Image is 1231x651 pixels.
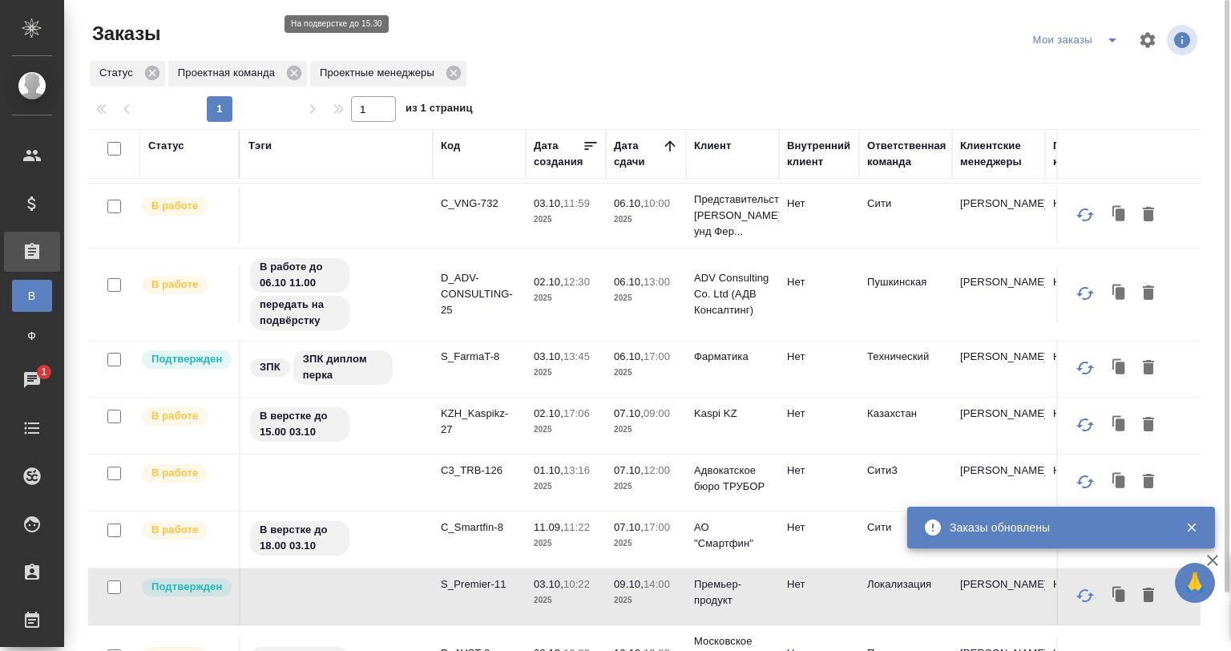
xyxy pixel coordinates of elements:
button: Клонировать [1104,467,1135,497]
p: В верстке до 15.00 03.10 [260,408,340,440]
div: Код [441,138,460,154]
td: Казахстан [859,398,952,454]
p: 17:00 [644,350,670,362]
p: Премьер-продукт [694,576,771,609]
p: 2025 [614,479,678,495]
p: 07.10, [614,407,644,419]
div: Выставляет ПМ после принятия заказа от КМа [140,463,231,484]
button: Обновить [1066,463,1104,501]
div: Статус [148,138,184,154]
td: [PERSON_NAME] [952,341,1045,397]
p: В работе [151,277,198,293]
a: 1 [4,360,60,400]
p: Нет [787,520,851,536]
p: Статус [99,65,139,81]
p: 2025 [534,592,598,609]
div: Выставляет КМ после уточнения всех необходимых деталей и получения согласия клиента на запуск. С ... [140,576,231,598]
p: 03.10, [534,197,563,209]
p: 07.10, [614,464,644,476]
a: Ф [12,320,52,352]
p: передать на подвёрстку [260,297,340,329]
div: Дата создания [534,138,583,170]
p: АО "Смартфин" [694,520,771,552]
td: Технический [859,341,952,397]
p: C_Smartfin-8 [441,520,518,536]
p: C3_TRB-126 [441,463,518,479]
td: Юридический [1045,341,1138,397]
p: 07.10, [614,521,644,533]
button: Клонировать [1104,410,1135,440]
div: В верстке до 15.00 03.10 [248,406,425,443]
p: KZH_Kaspikz-27 [441,406,518,438]
button: Клонировать [1104,353,1135,383]
p: 11:22 [563,521,590,533]
td: Локализация [859,568,952,625]
span: Ф [20,328,44,344]
p: 17:06 [563,407,590,419]
p: Представительство [PERSON_NAME] унд Фер... [694,192,771,240]
button: Удалить [1135,467,1162,497]
p: 2025 [614,365,678,381]
p: Подтвержден [151,579,222,595]
p: 12:00 [644,464,670,476]
p: В работе [151,465,198,481]
div: Тэги [248,138,272,154]
div: Заказы обновлены [950,520,1161,536]
p: В работе до 06.10 11.00 [260,259,340,291]
p: Нет [787,463,851,479]
p: Kaspi KZ [694,406,771,422]
div: Выставляет КМ после уточнения всех необходимых деталей и получения согласия клиента на запуск. С ... [140,349,231,370]
p: 10:22 [563,578,590,590]
button: Клонировать [1104,278,1135,309]
p: 12:30 [563,276,590,288]
p: 06.10, [614,350,644,362]
p: 02.10, [534,276,563,288]
div: Проектные менеджеры [310,61,466,87]
td: [PERSON_NAME] [952,266,1045,322]
p: 09:00 [644,407,670,419]
div: Проектная команда [168,61,307,87]
span: 1 [31,364,56,380]
span: Заказы [88,21,160,46]
p: 03.10, [534,578,563,590]
p: 2025 [614,592,678,609]
p: Подтвержден [151,351,222,367]
p: Адвокатское бюро ТРУБОР [694,463,771,495]
button: Удалить [1135,410,1162,440]
button: Обновить [1066,196,1104,234]
p: Проектные менеджеры [320,65,440,81]
button: Обновить [1066,349,1104,387]
td: Сити3 [859,455,952,511]
button: Удалить [1135,278,1162,309]
p: 11:59 [563,197,590,209]
p: 2025 [534,479,598,495]
p: 02.10, [534,407,563,419]
button: Клонировать [1104,200,1135,230]
td: Сити [859,511,952,568]
a: В [12,280,52,312]
span: из 1 страниц [406,99,473,122]
p: 10:00 [644,197,670,209]
button: Удалить [1135,353,1162,383]
p: Нет [787,274,851,290]
p: Нет [787,349,851,365]
p: 09.10, [614,578,644,590]
p: S_FarmaT-8 [441,349,518,365]
div: В верстке до 18.00 03.10 [248,520,425,557]
div: Выставляет ПМ после принятия заказа от КМа [140,520,231,541]
button: Удалить [1135,200,1162,230]
p: Нет [787,576,851,592]
p: 2025 [534,422,598,438]
p: 17:00 [644,521,670,533]
p: Фарматика [694,349,771,365]
td: Юридический [1045,266,1138,322]
div: Внутренний клиент [787,138,851,170]
div: Выставляет ПМ после принятия заказа от КМа [140,274,231,296]
td: [PERSON_NAME] [952,188,1045,244]
p: D_ADV-CONSULTING-25 [441,270,518,318]
button: Обновить [1066,406,1104,444]
p: 2025 [534,212,598,228]
p: 14:00 [644,578,670,590]
p: 06.10, [614,276,644,288]
p: 2025 [614,290,678,306]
